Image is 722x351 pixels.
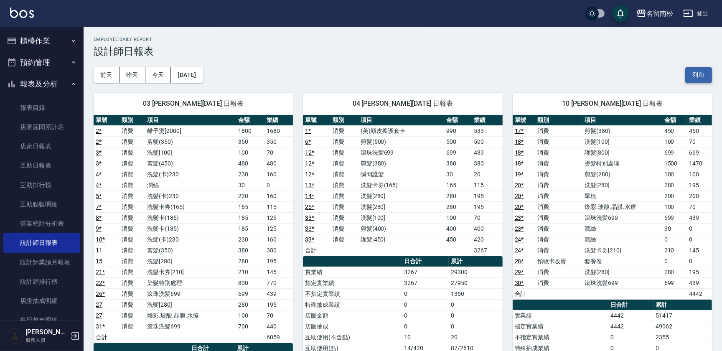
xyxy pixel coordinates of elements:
[3,30,80,52] button: 櫃檯作業
[444,147,472,158] td: 699
[331,147,358,158] td: 消費
[104,99,283,108] span: 03 [PERSON_NAME][DATE] 日報表
[264,191,293,201] td: 160
[535,277,583,288] td: 消費
[513,115,535,126] th: 單號
[264,147,293,158] td: 70
[96,312,102,319] a: 27
[358,180,444,191] td: 洗髮卡券(165)
[10,8,34,18] img: Logo
[358,115,444,126] th: 項目
[358,223,444,234] td: 剪髮(400)
[3,156,80,175] a: 互助日報表
[444,212,472,223] td: 100
[264,180,293,191] td: 0
[236,277,264,288] td: 800
[119,158,145,169] td: 消費
[513,321,608,332] td: 指定實業績
[145,147,236,158] td: 洗髮[100]
[687,201,712,212] td: 70
[687,234,712,245] td: 0
[303,321,402,332] td: 店販抽成
[582,158,662,169] td: 燙髮特別處理
[582,277,662,288] td: 滾珠洗髪699
[402,310,449,321] td: 0
[513,332,608,343] td: 不指定實業績
[653,332,712,343] td: 2355
[119,234,145,245] td: 消費
[582,245,662,256] td: 洗髮卡券[210]
[662,158,687,169] td: 1500
[236,169,264,180] td: 230
[331,201,358,212] td: 消費
[687,212,712,223] td: 439
[662,147,687,158] td: 699
[662,191,687,201] td: 200
[358,158,444,169] td: 剪髮(380)
[449,321,502,332] td: 0
[145,223,236,234] td: 洗髮卡(185)
[687,245,712,256] td: 145
[145,310,236,321] td: 煥彩.玻酸.晶膜.水療
[236,125,264,136] td: 1800
[3,291,80,310] a: 店販抽成明細
[608,321,654,332] td: 4442
[145,201,236,212] td: 洗髮卡券(165)
[3,73,80,95] button: 報表及分析
[535,125,583,136] td: 消費
[687,267,712,277] td: 195
[582,147,662,158] td: 護髮[800]
[608,310,654,321] td: 4442
[264,125,293,136] td: 1680
[662,245,687,256] td: 210
[535,158,583,169] td: 消費
[119,115,145,126] th: 類別
[472,223,503,234] td: 400
[264,288,293,299] td: 439
[449,267,502,277] td: 29300
[687,147,712,158] td: 669
[662,169,687,180] td: 100
[662,277,687,288] td: 699
[96,247,102,254] a: 11
[444,169,472,180] td: 30
[3,272,80,291] a: 設計師排行榜
[303,115,502,256] table: a dense table
[331,115,358,126] th: 類別
[119,201,145,212] td: 消費
[444,115,472,126] th: 金額
[3,195,80,214] a: 互助點數明細
[535,169,583,180] td: 消費
[358,191,444,201] td: 洗髮[280]
[687,169,712,180] td: 100
[331,136,358,147] td: 消費
[264,267,293,277] td: 145
[449,332,502,343] td: 20
[264,321,293,332] td: 440
[3,214,80,233] a: 營業統計分析表
[358,234,444,245] td: 護髮[450]
[582,223,662,234] td: 潤絲
[145,191,236,201] td: 洗髮(卡)230
[264,256,293,267] td: 195
[145,115,236,126] th: 項目
[513,288,535,299] td: 合計
[358,212,444,223] td: 洗髮[100]
[96,258,102,265] a: 15
[236,180,264,191] td: 30
[119,169,145,180] td: 消費
[303,332,402,343] td: 互助使用(不含點)
[264,245,293,256] td: 380
[358,136,444,147] td: 剪髮(500)
[444,158,472,169] td: 380
[303,288,402,299] td: 不指定實業績
[582,136,662,147] td: 洗髮[100]
[662,201,687,212] td: 100
[472,191,503,201] td: 195
[662,115,687,126] th: 金額
[582,201,662,212] td: 煥彩.玻酸.晶膜.水療
[264,201,293,212] td: 115
[145,245,236,256] td: 剪髮(350)
[358,125,444,136] td: (芙)頭皮養護套卡
[119,67,145,83] button: 昨天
